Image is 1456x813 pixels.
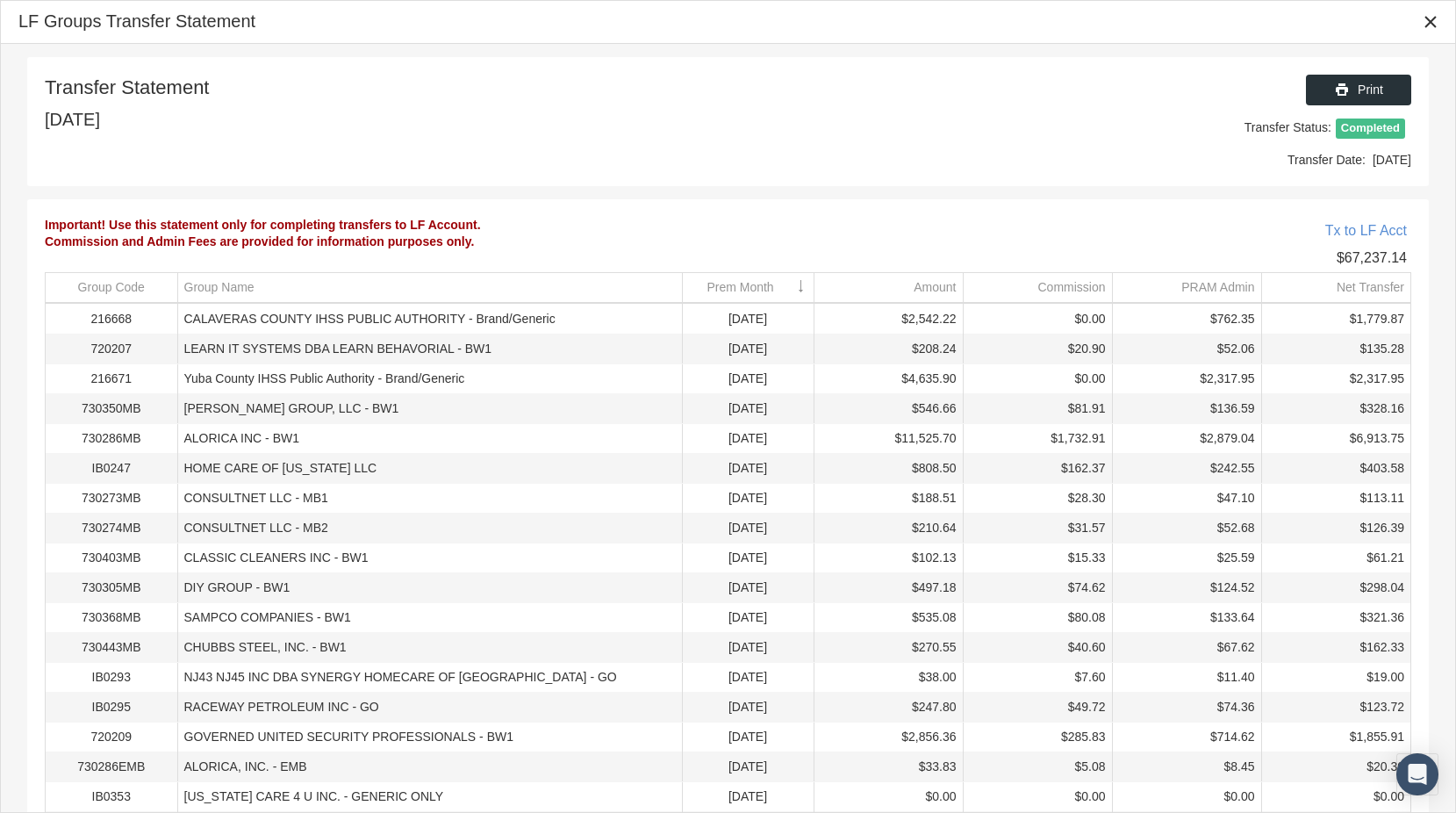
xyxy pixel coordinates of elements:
div: Group Name [184,279,255,296]
div: $74.62 [970,579,1106,596]
div: Prem Month [706,279,773,296]
div: $285.83 [970,729,1106,745]
div: Open Intercom Messenger [1396,753,1438,795]
div: $6,913.75 [1268,430,1405,447]
td: DIY GROUP - BW1 [177,573,682,603]
div: $2,856.36 [821,729,957,745]
div: $242.55 [1119,460,1255,477]
div: $298.04 [1268,579,1405,596]
td: IB0295 [46,693,177,723]
div: $124.52 [1119,579,1255,596]
div: $162.37 [970,460,1106,477]
div: Completed [1341,120,1400,136]
div: $188.51 [821,490,957,507]
div: $81.91 [970,400,1106,417]
td: Column Commission [963,273,1112,303]
div: $2,542.22 [821,311,957,327]
td: Column Group Code [46,273,177,303]
div: $714.62 [1119,729,1255,745]
div: Print [1306,75,1411,105]
div: Group Code [78,279,145,296]
div: Amount [914,279,956,296]
td: 720207 [46,335,177,364]
td: 730274MB [46,514,177,543]
div: $1,855.91 [1268,729,1405,745]
div: $80.08 [970,609,1106,626]
div: $535.08 [821,609,957,626]
div: $19.00 [1268,669,1405,686]
div: $123.72 [1268,699,1405,716]
td: Column Net Transfer [1261,273,1410,303]
td: [DATE] [682,394,814,424]
td: Yuba County IHSS Public Authority - Brand/Generic [177,364,682,394]
div: $0.00 [1268,788,1405,805]
div: $2,317.95 [1119,371,1255,387]
div: $162.33 [1268,639,1405,656]
div: $11,525.70 [821,430,957,447]
td: [DATE] [682,424,814,454]
td: [DATE] [682,335,814,364]
div: Close [1415,6,1446,38]
div: $328.16 [1268,400,1405,417]
td: RACEWAY PETROLEUM INC - GO [177,693,682,723]
div: Commission [1037,279,1105,296]
td: CONSULTNET LLC - MB2 [177,514,682,543]
td: [DATE] [682,543,814,573]
div: $52.06 [1119,341,1255,357]
div: $40.60 [970,639,1106,656]
span: [DATE] [1373,153,1411,167]
div: $126.39 [1268,520,1405,536]
div: $0.00 [970,788,1106,805]
div: $74.36 [1119,699,1255,716]
td: Column Group Name [177,273,682,303]
td: 730403MB [46,543,177,573]
td: 730286EMB [46,752,177,782]
div: $5.08 [970,759,1106,775]
div: Tx to LF Acct [1279,217,1411,245]
div: $20.90 [970,341,1106,357]
td: 216668 [46,305,177,335]
td: CHUBBS STEEL, INC. - BW1 [177,633,682,663]
div: $2,317.95 [1268,371,1405,387]
div: $8.45 [1119,759,1255,775]
td: Column Amount [814,273,963,303]
td: [PERSON_NAME] GROUP, LLC - BW1 [177,394,682,424]
div: $208.24 [821,341,957,357]
div: $762.35 [1119,311,1255,327]
td: [DATE] [682,573,814,603]
td: [DATE] [682,514,814,543]
div: $2,879.04 [1119,430,1255,447]
td: IB0247 [46,454,177,484]
div: $113.11 [1268,490,1405,507]
td: CLASSIC CLEANERS INC - BW1 [177,543,682,573]
td: 730350MB [46,394,177,424]
div: $67.62 [1119,639,1255,656]
div: $135.28 [1268,341,1405,357]
div: $47.10 [1119,490,1255,507]
div: $33.83 [821,759,957,775]
div: $497.18 [821,579,957,596]
td: [DATE] [682,663,814,693]
td: [DATE] [682,305,814,335]
td: [DATE] [682,723,814,752]
td: [DATE] [682,752,814,782]
div: $133.64 [1119,609,1255,626]
div: $28.30 [970,490,1106,507]
div: $247.80 [821,699,957,716]
div: $136.59 [1119,400,1255,417]
div: $52.68 [1119,520,1255,536]
div: $49.72 [970,699,1106,716]
div: $0.00 [821,788,957,805]
td: 730443MB [46,633,177,663]
td: LEARN IT SYSTEMS DBA LEARN BEHAVORIAL - BW1 [177,335,682,364]
td: [US_STATE] CARE 4 U INC. - GENERIC ONLY [177,782,682,812]
td: [DATE] [682,484,814,514]
td: [DATE] [682,782,814,812]
div: $31.57 [970,520,1106,536]
td: IB0353 [46,782,177,812]
td: 730286MB [46,424,177,454]
td: HOME CARE OF [US_STATE] LLC [177,454,682,484]
div: $15.33 [970,550,1106,566]
div: [DATE] [45,108,209,132]
div: $102.13 [821,550,957,566]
